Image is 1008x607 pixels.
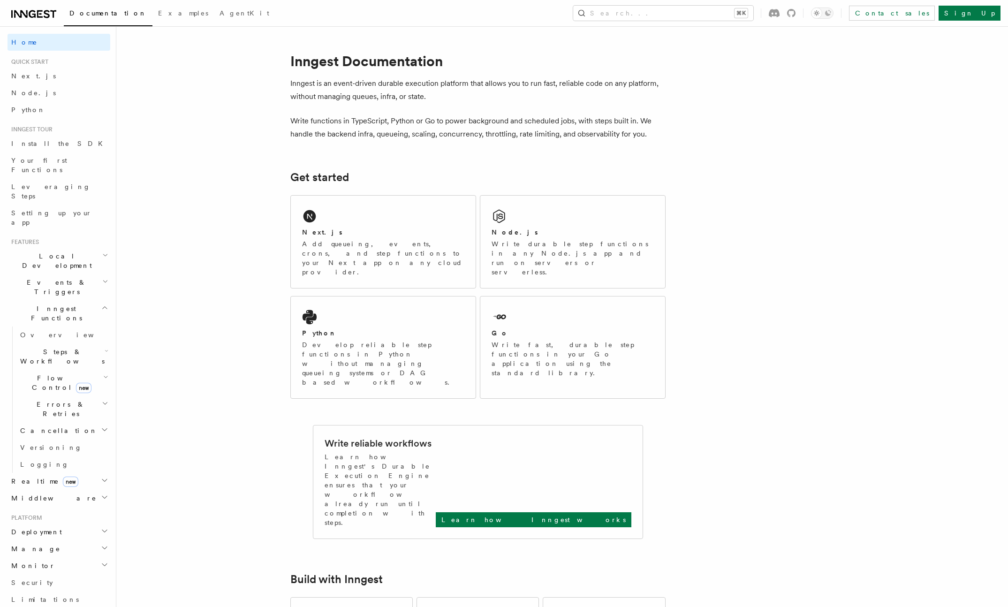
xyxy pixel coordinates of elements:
[436,512,631,527] a: Learn how Inngest works
[325,452,436,527] p: Learn how Inngest's Durable Execution Engine ensures that your workflow already run until complet...
[11,183,91,200] span: Leveraging Steps
[735,8,748,18] kbd: ⌘K
[302,228,342,237] h2: Next.js
[20,444,82,451] span: Versioning
[8,278,102,296] span: Events & Triggers
[811,8,834,19] button: Toggle dark mode
[8,557,110,574] button: Monitor
[16,422,110,439] button: Cancellation
[480,195,666,288] a: Node.jsWrite durable step functions in any Node.js app and run on servers or serverless.
[8,238,39,246] span: Features
[480,296,666,399] a: GoWrite fast, durable step functions in your Go application using the standard library.
[8,524,110,540] button: Deployment
[11,157,67,174] span: Your first Functions
[492,328,508,338] h2: Go
[302,328,337,338] h2: Python
[290,77,666,103] p: Inngest is an event-driven durable execution platform that allows you to run fast, reliable code ...
[8,473,110,490] button: Realtimenew
[8,544,61,554] span: Manage
[8,304,101,323] span: Inngest Functions
[63,477,78,487] span: new
[11,140,108,147] span: Install the SDK
[8,490,110,507] button: Middleware
[8,101,110,118] a: Python
[16,373,103,392] span: Flow Control
[939,6,1000,21] a: Sign Up
[11,38,38,47] span: Home
[8,561,55,570] span: Monitor
[16,400,102,418] span: Errors & Retries
[290,195,476,288] a: Next.jsAdd queueing, events, crons, and step functions to your Next app on any cloud provider.
[16,326,110,343] a: Overview
[8,326,110,473] div: Inngest Functions
[11,596,79,603] span: Limitations
[290,573,383,586] a: Build with Inngest
[302,340,464,387] p: Develop reliable step functions in Python without managing queueing systems or DAG based workflows.
[8,300,110,326] button: Inngest Functions
[11,106,45,114] span: Python
[492,340,654,378] p: Write fast, durable step functions in your Go application using the standard library.
[8,205,110,231] a: Setting up your app
[69,9,147,17] span: Documentation
[290,296,476,399] a: PythonDevelop reliable step functions in Python without managing queueing systems or DAG based wo...
[214,3,275,25] a: AgentKit
[11,579,53,586] span: Security
[8,58,48,66] span: Quick start
[8,248,110,274] button: Local Development
[16,439,110,456] a: Versioning
[8,527,62,537] span: Deployment
[573,6,753,21] button: Search...⌘K
[220,9,269,17] span: AgentKit
[8,514,42,522] span: Platform
[8,126,53,133] span: Inngest tour
[8,152,110,178] a: Your first Functions
[16,347,105,366] span: Steps & Workflows
[16,456,110,473] a: Logging
[20,331,117,339] span: Overview
[16,426,98,435] span: Cancellation
[8,477,78,486] span: Realtime
[8,574,110,591] a: Security
[16,343,110,370] button: Steps & Workflows
[76,383,91,393] span: new
[152,3,214,25] a: Examples
[8,493,97,503] span: Middleware
[8,178,110,205] a: Leveraging Steps
[290,53,666,69] h1: Inngest Documentation
[441,515,626,524] p: Learn how Inngest works
[8,68,110,84] a: Next.js
[11,89,56,97] span: Node.js
[20,461,69,468] span: Logging
[492,228,538,237] h2: Node.js
[290,171,349,184] a: Get started
[849,6,935,21] a: Contact sales
[8,251,102,270] span: Local Development
[8,274,110,300] button: Events & Triggers
[8,84,110,101] a: Node.js
[11,72,56,80] span: Next.js
[8,540,110,557] button: Manage
[290,114,666,141] p: Write functions in TypeScript, Python or Go to power background and scheduled jobs, with steps bu...
[16,370,110,396] button: Flow Controlnew
[302,239,464,277] p: Add queueing, events, crons, and step functions to your Next app on any cloud provider.
[492,239,654,277] p: Write durable step functions in any Node.js app and run on servers or serverless.
[325,437,432,450] h2: Write reliable workflows
[16,396,110,422] button: Errors & Retries
[11,209,92,226] span: Setting up your app
[64,3,152,26] a: Documentation
[8,135,110,152] a: Install the SDK
[158,9,208,17] span: Examples
[8,34,110,51] a: Home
